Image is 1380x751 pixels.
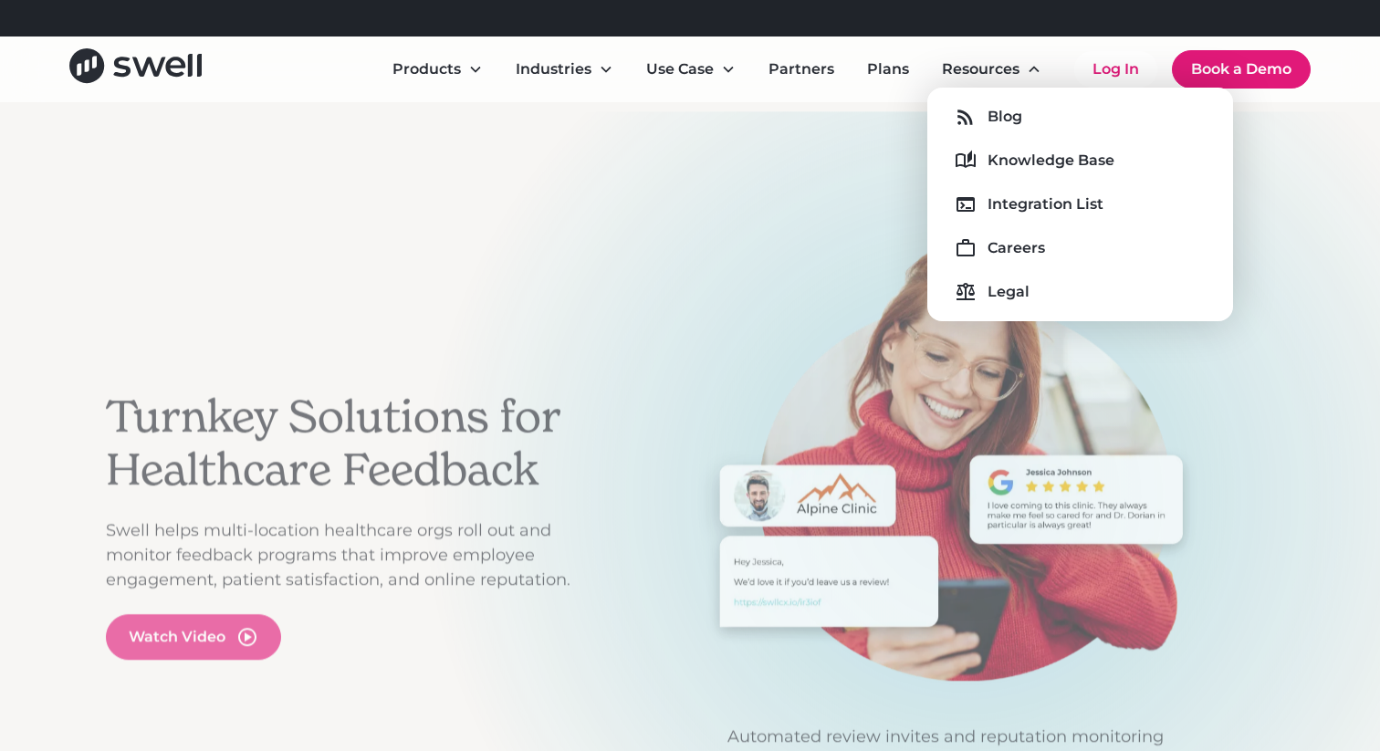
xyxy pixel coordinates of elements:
div: Products [392,58,461,80]
div: Resources [927,51,1056,88]
div: Use Case [632,51,750,88]
div: Watch Video [129,626,225,648]
div: Industries [516,58,591,80]
a: Book a Demo [1172,50,1311,89]
div: Use Case [646,58,714,80]
h2: Turnkey Solutions for Healthcare Feedback [106,391,599,496]
a: Knowledge Base [942,146,1218,175]
a: home [69,48,202,89]
div: Knowledge Base [988,150,1114,172]
a: Integration List [942,190,1218,219]
div: Legal [988,281,1030,303]
a: Partners [754,51,849,88]
a: Careers [942,234,1218,263]
nav: Resources [927,88,1232,321]
p: Automated review invites and reputation monitoring [617,725,1274,749]
a: open lightbox [106,614,281,660]
a: Blog [942,102,1218,131]
div: Blog [988,106,1022,128]
p: Swell helps multi-location healthcare orgs roll out and monitor feedback programs that improve em... [106,518,599,592]
a: Plans [852,51,924,88]
div: 1 of 3 [617,243,1274,749]
div: Careers [988,237,1045,259]
div: Resources [942,58,1019,80]
div: Industries [501,51,628,88]
a: Log In [1074,51,1157,88]
a: Legal [942,277,1218,307]
div: Products [378,51,497,88]
div: Integration List [988,193,1103,215]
